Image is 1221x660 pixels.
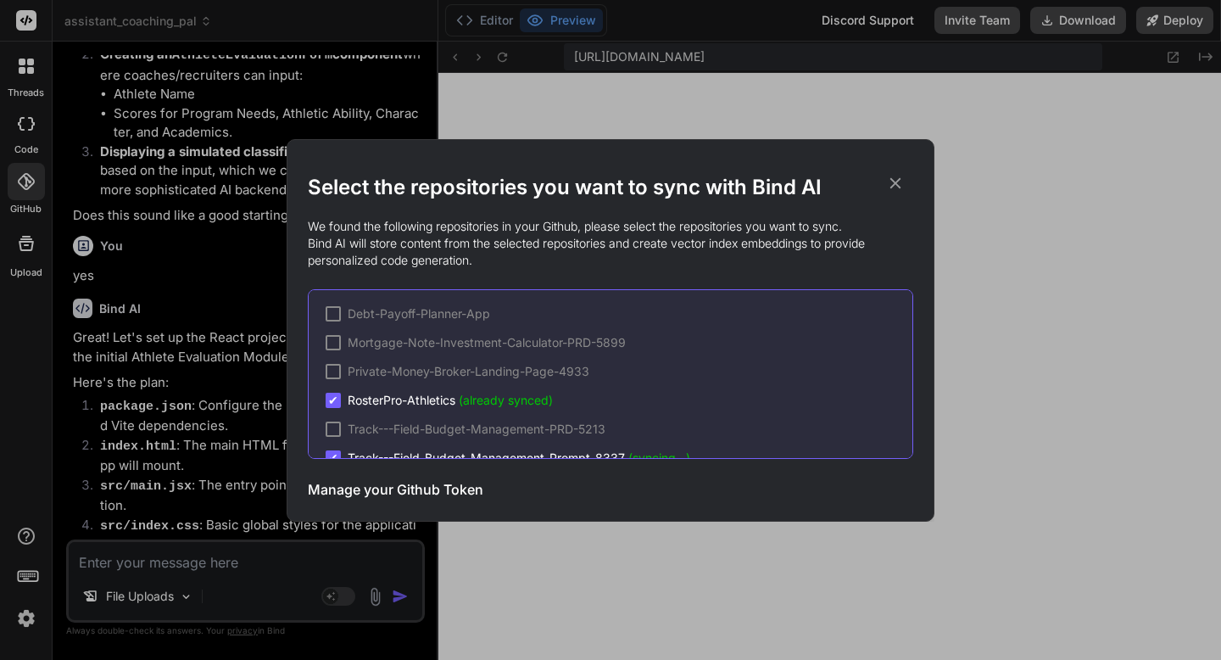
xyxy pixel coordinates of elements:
[308,218,913,269] p: We found the following repositories in your Github, please select the repositories you want to sy...
[308,174,913,201] h2: Select the repositories you want to sync with Bind AI
[348,421,605,438] span: Track---Field-Budget-Management-PRD-5213
[459,393,553,407] span: (already synced)
[348,450,690,467] span: Track---Field-Budget-Management-Prompt-8337
[308,479,483,500] h3: Manage your Github Token
[348,334,626,351] span: Mortgage-Note-Investment-Calculator-PRD-5899
[328,450,338,467] span: ✔
[328,392,338,409] span: ✔
[348,392,553,409] span: RosterPro-Athletics
[348,305,490,322] span: Debt-Payoff-Planner-App
[628,450,690,465] span: (syncing...)
[348,363,589,380] span: Private-Money-Broker-Landing-Page-4933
